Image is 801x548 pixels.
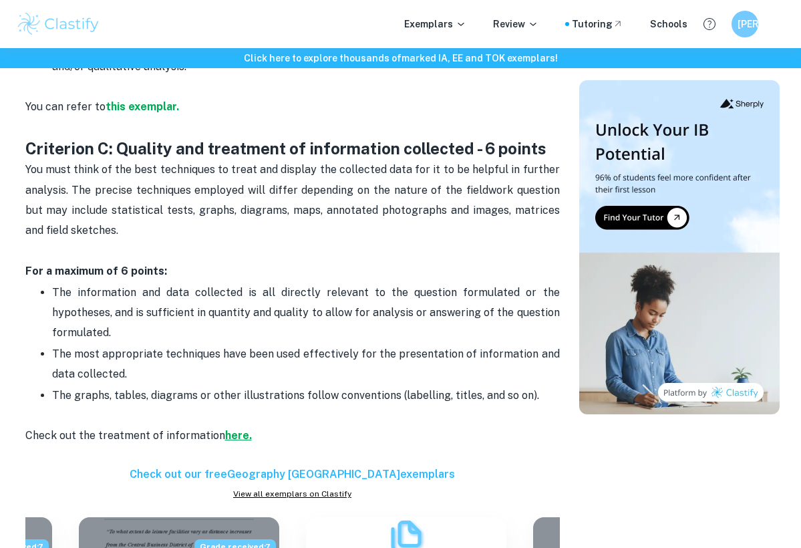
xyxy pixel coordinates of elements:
span: You can refer to [25,100,106,113]
a: here. [225,429,252,442]
span: The graphs, tables, diagrams or other illustrations follow conventions (labelling, titles, and so... [52,389,539,402]
a: Tutoring [572,17,623,31]
img: Thumbnail [579,80,780,414]
h6: [PERSON_NAME] [738,17,753,31]
button: [PERSON_NAME] [732,11,758,37]
span: You must think of the best techniques to treat and display the collected data for it to be helpfu... [25,163,563,237]
strong: For a maximum of 6 points: [25,265,167,277]
a: Schools [650,17,687,31]
h6: Check out our free Geography [GEOGRAPHIC_DATA] exemplars [25,466,560,483]
button: Help and Feedback [698,13,721,35]
h6: Click here to explore thousands of marked IA, EE and TOK exemplars ! [3,51,798,65]
span: The most appropriate techniques have been used effectively for the presentation of information an... [52,348,563,380]
p: Exemplars [404,17,466,31]
a: this exemplar. [106,100,179,113]
img: Clastify logo [16,11,101,37]
span: Check out the treatment of information [25,429,225,442]
p: Review [493,17,538,31]
span: The information and data collected is all directly relevant to the question formulated or the hyp... [52,286,563,339]
span: The method(s), data collection instruments/technologies and sampling/surveying techniques are use... [52,19,563,73]
a: View all exemplars on Clastify [25,488,560,500]
strong: Criterion C: Quality and treatment of information collected - 6 points [25,139,546,158]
